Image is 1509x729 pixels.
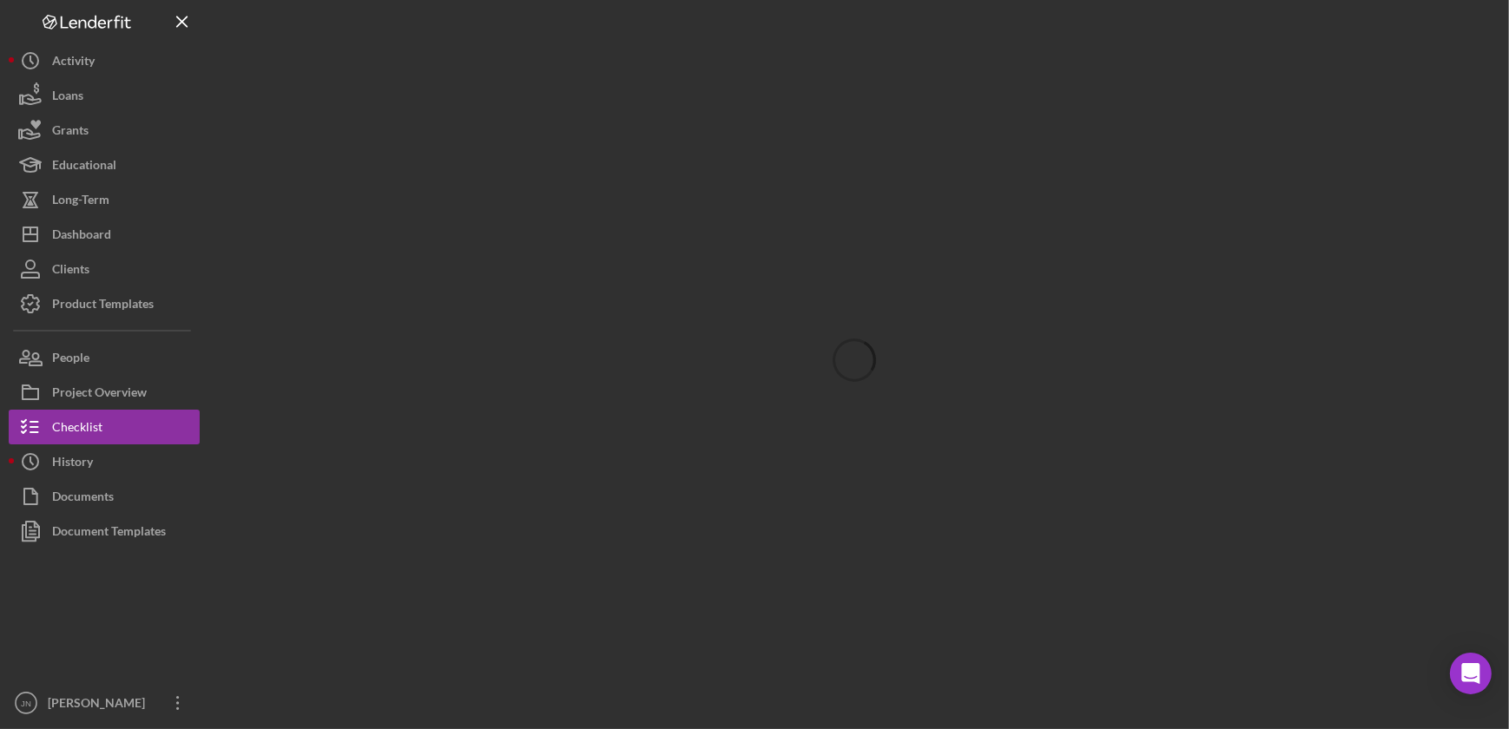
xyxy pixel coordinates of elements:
div: Checklist [52,410,102,449]
button: Checklist [9,410,200,444]
div: Educational [52,148,116,187]
button: Product Templates [9,286,200,321]
button: JN[PERSON_NAME] [9,686,200,720]
button: Grants [9,113,200,148]
button: Documents [9,479,200,514]
div: Activity [52,43,95,82]
button: People [9,340,200,375]
div: Grants [52,113,89,152]
div: [PERSON_NAME] [43,686,156,725]
button: History [9,444,200,479]
button: Activity [9,43,200,78]
div: Dashboard [52,217,111,256]
button: Educational [9,148,200,182]
div: Project Overview [52,375,147,414]
button: Dashboard [9,217,200,252]
button: Clients [9,252,200,286]
button: Project Overview [9,375,200,410]
div: Loans [52,78,83,117]
div: Long-Term [52,182,109,221]
div: Product Templates [52,286,154,325]
button: Document Templates [9,514,200,548]
div: People [52,340,89,379]
div: Clients [52,252,89,291]
button: Loans [9,78,200,113]
text: JN [21,699,31,708]
div: Open Intercom Messenger [1450,653,1492,694]
div: Documents [52,479,114,518]
div: Document Templates [52,514,166,553]
button: Long-Term [9,182,200,217]
div: History [52,444,93,483]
